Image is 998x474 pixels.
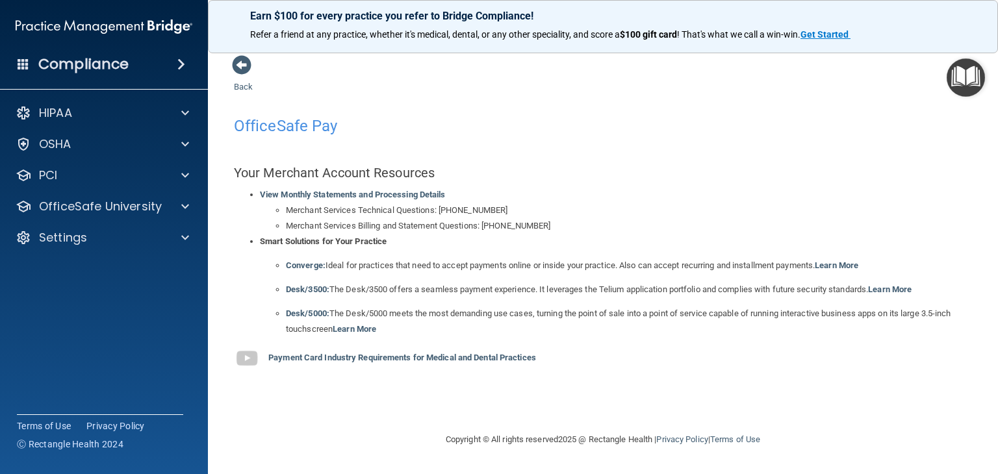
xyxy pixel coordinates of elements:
[16,105,189,121] a: HIPAA
[366,419,840,460] div: Copyright © All rights reserved 2025 @ Rectangle Health | |
[800,29,849,40] strong: Get Started
[286,218,972,234] li: Merchant Services Billing and Statement Questions: [PHONE_NUMBER]
[268,353,536,363] strong: Payment Card Industry Requirements for Medical and Dental Practices
[260,236,387,246] strong: Smart Solutions for Your Practice
[234,345,260,371] img: gray_youtube_icon.38fcd6cc.png
[947,58,985,97] button: Open Resource Center
[286,258,972,273] p: Ideal for practices that need to accept payments online or inside your practice. Also can accept ...
[16,168,189,183] a: PCI
[39,136,71,152] p: OSHA
[677,29,800,40] span: ! That's what we call a win-win.
[39,105,72,121] p: HIPAA
[86,419,145,432] a: Privacy Policy
[286,203,972,218] li: Merchant Services Technical Questions: [PHONE_NUMBER]
[17,438,123,451] span: Ⓒ Rectangle Health 2024
[16,230,189,245] a: Settings
[286,284,329,294] a: Desk/3500:
[16,14,192,40] img: PMB logo
[656,434,708,444] a: Privacy Policy
[39,230,87,245] p: Settings
[620,29,677,40] strong: $100 gift card
[800,29,851,40] a: Get Started
[16,199,189,214] a: OfficeSafe University
[234,118,972,134] h4: OfficeSafe Pay
[286,308,329,318] a: Desk/5000:
[234,166,972,180] h5: Your Merchant Account Resources
[16,136,189,152] a: OSHA
[234,66,253,92] a: Back
[39,199,162,214] p: OfficeSafe University
[286,306,972,337] p: The Desk/5000 meets the most demanding use cases, turning the point of sale into a point of servi...
[38,55,129,73] h4: Compliance
[260,190,446,199] a: View Monthly Statements and Processing Details
[17,419,71,432] a: Terms of Use
[710,434,760,444] a: Terms of Use
[286,260,326,270] a: Converge:
[815,260,858,270] a: Learn More
[250,29,620,40] span: Refer a friend at any practice, whether it's medical, dental, or any other speciality, and score a
[868,284,912,294] a: Learn More
[250,10,956,22] p: Earn $100 for every practice you refer to Bridge Compliance!
[39,168,57,183] p: PCI
[286,282,972,297] p: The Desk/3500 offers a seamless payment experience. It leverages the Telium application portfolio...
[333,324,376,334] a: Learn More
